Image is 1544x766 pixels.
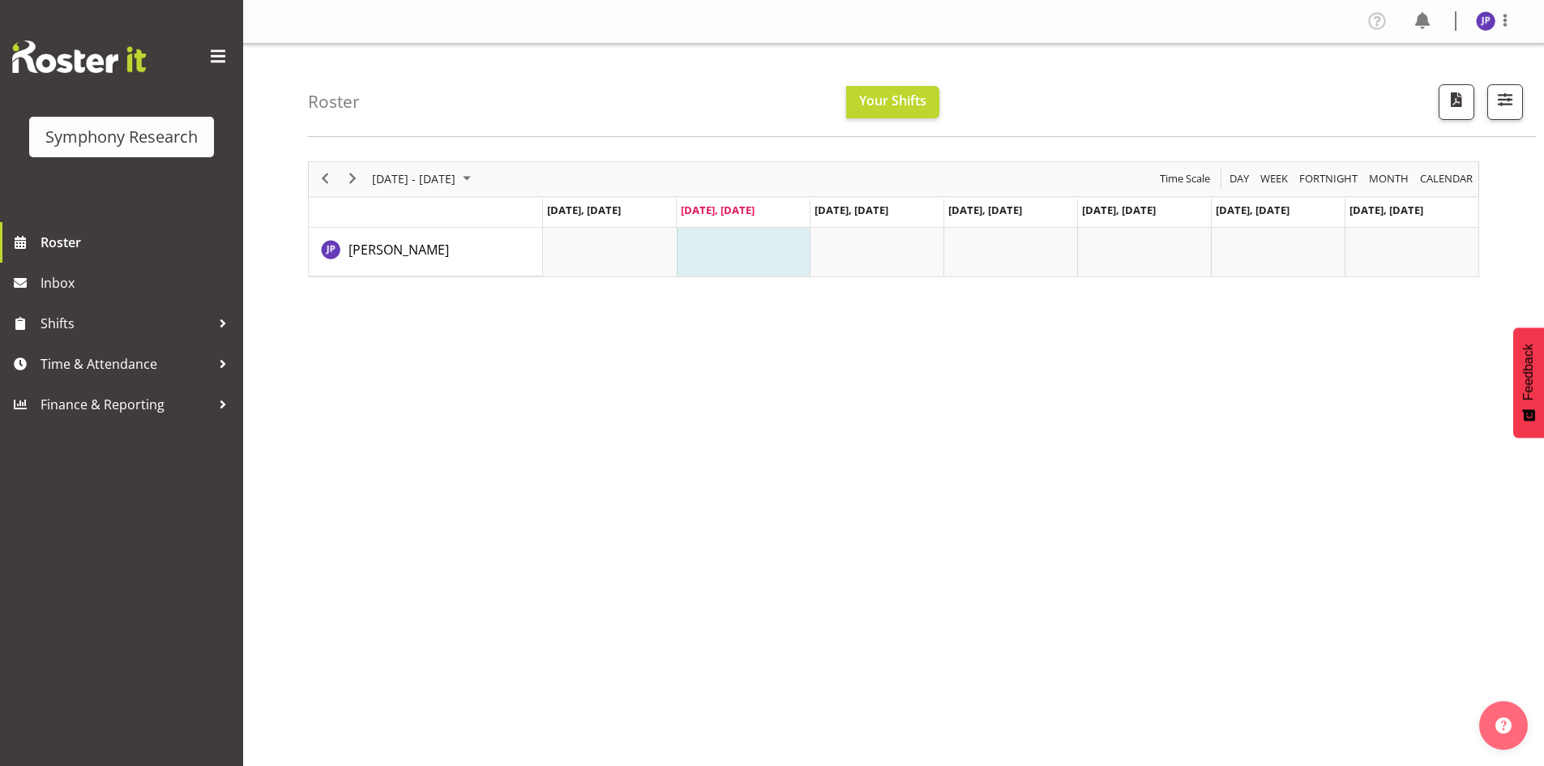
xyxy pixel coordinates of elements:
[1418,169,1474,189] span: calendar
[1439,84,1474,120] button: Download a PDF of the roster according to the set date range.
[41,271,235,295] span: Inbox
[41,392,211,417] span: Finance & Reporting
[308,92,360,111] h4: Roster
[309,228,543,276] td: Judith Partridge resource
[1228,169,1251,189] span: Day
[311,162,339,196] div: previous period
[1082,203,1156,217] span: [DATE], [DATE]
[682,203,755,217] span: [DATE], [DATE]
[948,203,1022,217] span: [DATE], [DATE]
[366,162,481,196] div: August 25 - 31, 2025
[370,169,457,189] span: [DATE] - [DATE]
[12,41,146,73] img: Rosterit website logo
[1227,169,1252,189] button: Timeline Day
[1367,169,1410,189] span: Month
[1476,11,1495,31] img: judith-partridge11888.jpg
[370,169,478,189] button: August 2025
[1298,169,1359,189] span: Fortnight
[1367,169,1412,189] button: Timeline Month
[342,169,364,189] button: Next
[41,352,211,376] span: Time & Attendance
[815,203,888,217] span: [DATE], [DATE]
[1495,717,1512,734] img: help-xxl-2.png
[1418,169,1476,189] button: Month
[1157,169,1213,189] button: Time Scale
[45,125,198,149] div: Symphony Research
[543,228,1478,276] table: Timeline Week of August 26, 2025
[1521,344,1536,400] span: Feedback
[547,203,621,217] span: [DATE], [DATE]
[41,230,235,255] span: Roster
[349,240,449,259] a: [PERSON_NAME]
[846,86,939,118] button: Your Shifts
[1158,169,1212,189] span: Time Scale
[314,169,336,189] button: Previous
[41,311,211,336] span: Shifts
[308,161,1479,277] div: Timeline Week of August 26, 2025
[1259,169,1290,189] span: Week
[1349,203,1423,217] span: [DATE], [DATE]
[859,92,926,109] span: Your Shifts
[1216,203,1290,217] span: [DATE], [DATE]
[1297,169,1361,189] button: Fortnight
[349,241,449,259] span: [PERSON_NAME]
[1258,169,1291,189] button: Timeline Week
[1487,84,1523,120] button: Filter Shifts
[1513,327,1544,438] button: Feedback - Show survey
[339,162,366,196] div: next period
